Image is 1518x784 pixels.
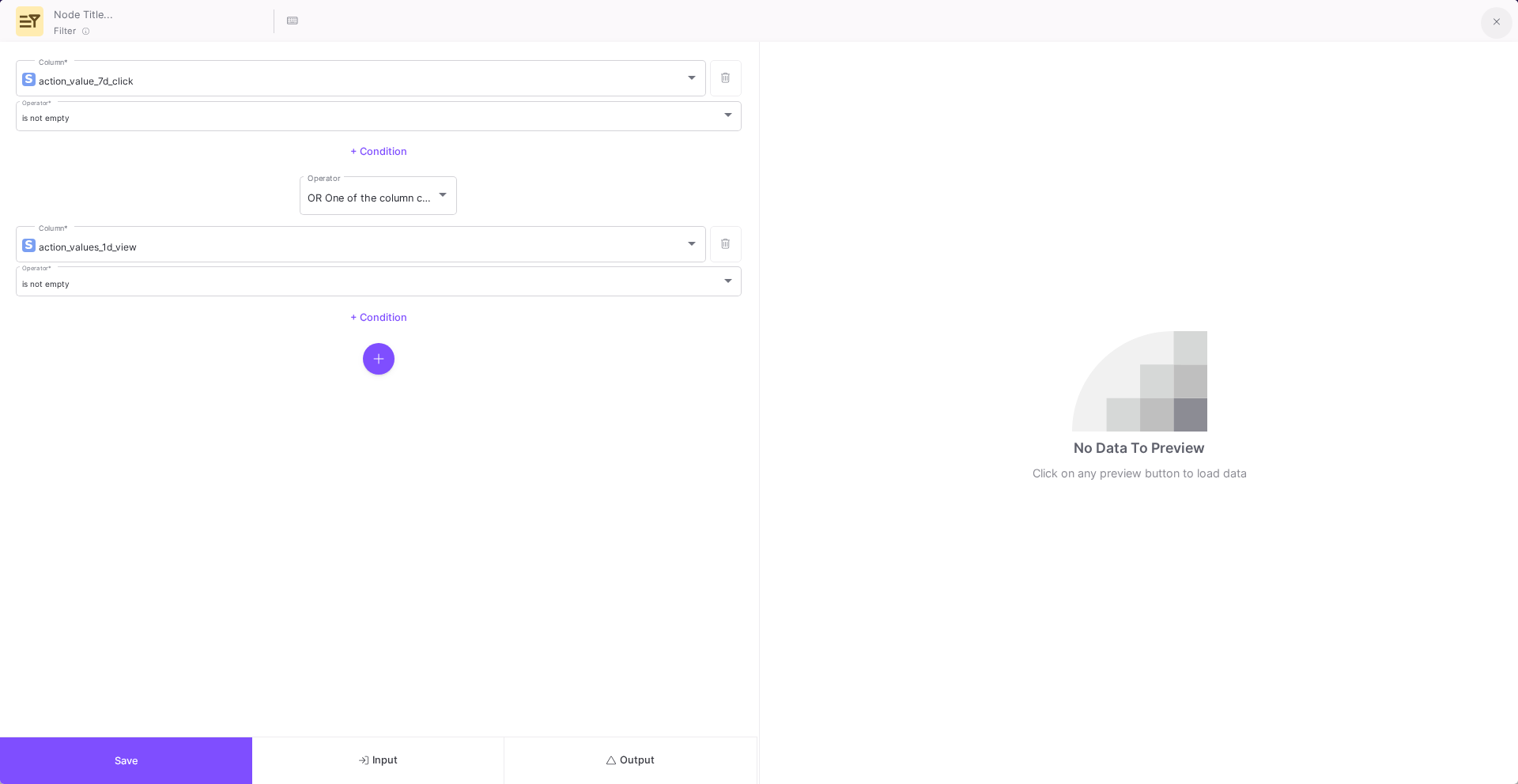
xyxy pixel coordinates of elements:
div: Click on any preview button to load data [1033,465,1247,482]
input: Node Title... [50,3,271,24]
span: OR One of the column conditions (see left bars) have to match [308,192,610,204]
button: + Condition [338,306,420,330]
span: Input [359,754,398,766]
span: action_value_7d_click [39,75,134,87]
button: Hotkeys List [277,6,308,37]
img: row-advanced-ui.svg [20,11,40,32]
span: is not empty [22,113,70,122]
span: + Condition [350,145,407,157]
span: + Condition [350,311,407,323]
span: action_values_1d_view [39,241,137,253]
span: Save [115,755,138,767]
button: Output [504,737,757,784]
span: Filter [54,24,76,37]
div: No Data To Preview [1074,438,1205,458]
span: Output [606,754,655,766]
img: no-data.svg [1072,331,1207,432]
button: Input [252,737,504,784]
span: is not empty [22,279,70,288]
button: + Condition [338,140,420,164]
